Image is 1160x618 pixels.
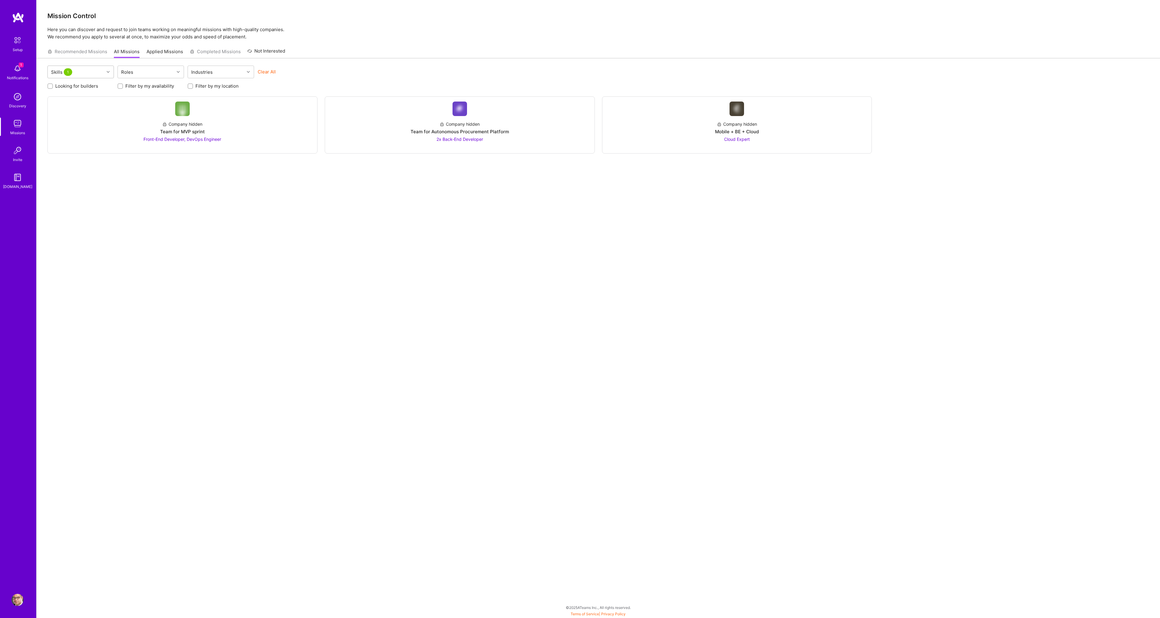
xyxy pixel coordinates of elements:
[258,69,276,75] button: Clear All
[162,121,202,127] div: Company hidden
[13,157,22,163] div: Invite
[440,121,480,127] div: Company hidden
[11,34,24,47] img: setup
[107,70,110,73] i: icon Chevron
[247,47,285,58] a: Not Interested
[724,137,750,142] span: Cloud Expert
[730,102,744,116] img: Company Logo
[607,102,867,148] a: Company LogoCompany hiddenMobile + BE + CloudCloud Expert
[601,612,626,616] a: Privacy Policy
[453,102,467,116] img: Company Logo
[12,12,24,23] img: logo
[13,47,23,53] div: Setup
[177,70,180,73] i: icon Chevron
[571,612,599,616] a: Terms of Service
[160,128,205,135] div: Team for MVP sprint
[7,75,28,81] div: Notifications
[125,83,174,89] label: Filter by my availability
[147,48,183,58] a: Applied Missions
[143,137,221,142] span: Front-End Developer, DevOps Engineer
[11,594,24,606] img: User Avatar
[55,83,98,89] label: Looking for builders
[571,612,626,616] span: |
[411,128,509,135] div: Team for Autonomous Procurement Platform
[247,70,250,73] i: icon Chevron
[175,102,190,116] img: Company Logo
[11,144,24,157] img: Invite
[190,68,214,76] div: Industries
[715,128,759,135] div: Mobile + BE + Cloud
[11,118,24,130] img: teamwork
[717,121,757,127] div: Company hidden
[11,171,24,183] img: guide book
[53,102,312,148] a: Company LogoCompany hiddenTeam for MVP sprintFront-End Developer, DevOps Engineer
[11,91,24,103] img: discovery
[114,48,140,58] a: All Missions
[36,600,1160,615] div: © 2025 ATeams Inc., All rights reserved.
[437,137,483,142] span: 2x Back-End Developer
[47,12,1149,20] h3: Mission Control
[19,63,24,67] span: 1
[330,102,590,148] a: Company LogoCompany hiddenTeam for Autonomous Procurement Platform2x Back-End Developer
[11,63,24,75] img: bell
[47,26,1149,40] p: Here you can discover and request to join teams working on meaningful missions with high-quality ...
[10,130,25,136] div: Missions
[64,68,72,76] span: 1
[195,83,239,89] label: Filter by my location
[9,103,26,109] div: Discovery
[50,68,75,76] div: Skills
[10,594,25,606] a: User Avatar
[3,183,32,190] div: [DOMAIN_NAME]
[120,68,135,76] div: Roles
